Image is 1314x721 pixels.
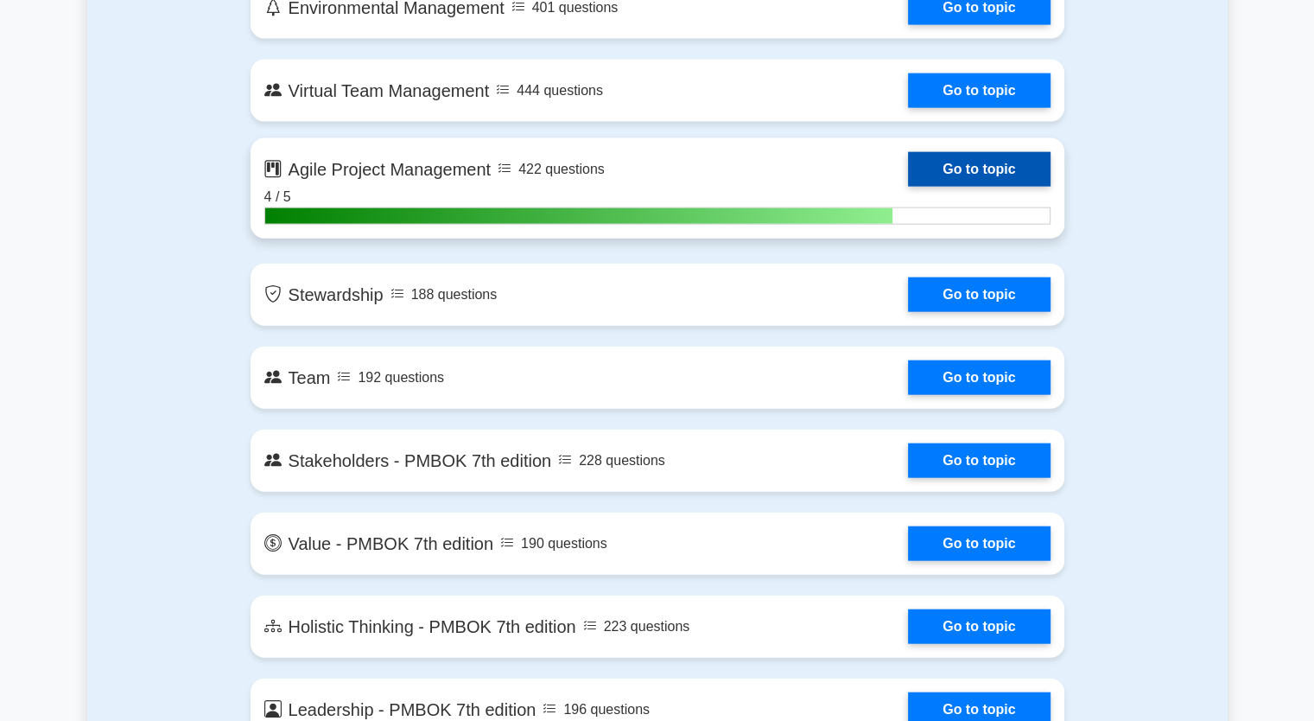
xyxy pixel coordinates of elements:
a: Go to topic [908,609,1050,644]
a: Go to topic [908,360,1050,395]
a: Go to topic [908,443,1050,478]
a: Go to topic [908,73,1050,108]
a: Go to topic [908,526,1050,561]
a: Go to topic [908,152,1050,187]
a: Go to topic [908,278,1050,312]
